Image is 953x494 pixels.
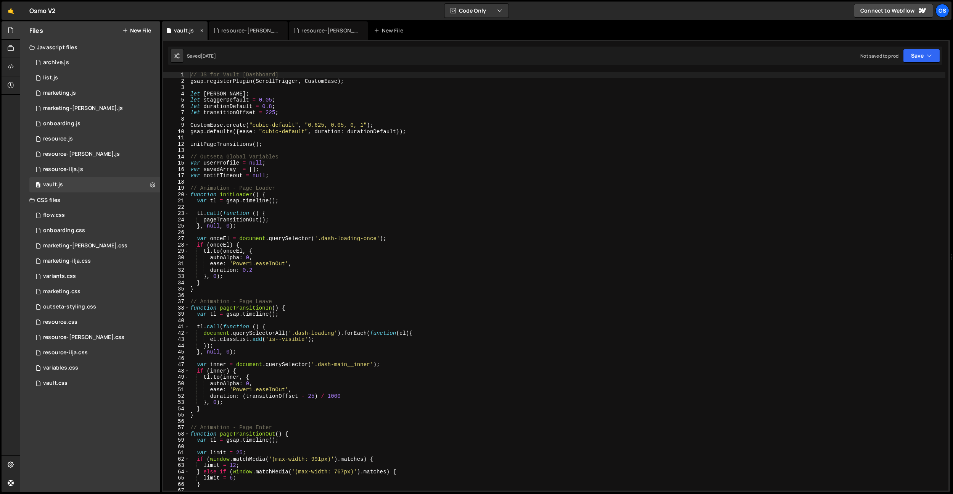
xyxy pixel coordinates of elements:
div: 29 [163,248,189,255]
div: 16596/46196.css [29,330,160,345]
div: 4 [163,91,189,97]
button: New File [122,27,151,34]
div: 8 [163,116,189,123]
div: 38 [163,305,189,312]
div: 27 [163,236,189,242]
div: 63 [163,462,189,469]
div: variables.css [43,365,78,371]
div: 16596/45153.css [29,376,160,391]
div: 23 [163,210,189,217]
div: 19 [163,185,189,192]
div: resource.css [43,319,77,326]
div: 26 [163,229,189,236]
div: 16596/47731.css [29,253,160,269]
div: 52 [163,393,189,400]
div: CSS files [20,192,160,208]
a: Connect to Webflow [854,4,933,18]
div: variants.css [43,273,76,280]
div: 40 [163,318,189,324]
div: 66 [163,481,189,488]
div: 17 [163,173,189,179]
div: 30 [163,255,189,261]
div: resource-[PERSON_NAME].js [301,27,359,34]
div: 61 [163,450,189,456]
div: 16596/45446.css [29,284,160,299]
div: 43 [163,336,189,343]
button: Save [903,49,940,63]
a: 🤙 [2,2,20,20]
div: 39 [163,311,189,318]
div: 16596/45151.js [29,70,160,86]
div: 16596/45154.css [29,360,160,376]
div: 16596/46210.js [29,55,160,70]
div: 47 [163,362,189,368]
div: 6 [163,103,189,110]
div: 15 [163,160,189,166]
div: 14 [163,154,189,160]
div: [DATE] [201,53,216,59]
div: resource-ilja.js [43,166,83,173]
div: 13 [163,147,189,154]
div: 50 [163,381,189,387]
div: archive.js [43,59,69,66]
div: marketing.js [43,90,76,97]
div: 16596/45156.css [29,299,160,315]
div: 32 [163,267,189,274]
div: 64 [163,469,189,475]
div: 24 [163,217,189,223]
div: 3 [163,84,189,91]
div: 65 [163,475,189,481]
div: 56 [163,418,189,425]
div: New File [374,27,406,34]
div: 20 [163,192,189,198]
div: onboarding.js [43,120,80,127]
div: 1 [163,72,189,78]
div: 16596/45422.js [29,86,160,101]
div: 48 [163,368,189,375]
div: Os [935,4,949,18]
div: 16596/47552.css [29,208,160,223]
div: 54 [163,406,189,412]
div: 2 [163,78,189,85]
div: 67 [163,488,189,494]
div: 55 [163,412,189,418]
div: Osmo V2 [29,6,56,15]
div: 25 [163,223,189,229]
div: 18 [163,179,189,186]
span: 0 [36,182,40,189]
div: 16596/46195.js [29,162,160,177]
div: resource-[PERSON_NAME].js [43,151,120,158]
div: resource.js [43,136,73,142]
div: marketing-ilja.css [43,258,91,265]
div: 5 [163,97,189,103]
button: Code Only [444,4,509,18]
div: flow.css [43,212,65,219]
div: Saved [187,53,216,59]
div: 16596/48093.css [29,223,160,238]
div: 16596/46183.js [29,131,160,147]
div: resource-[PERSON_NAME].css [221,27,278,34]
div: vault.css [43,380,68,387]
div: list.js [43,74,58,81]
div: 16 [163,166,189,173]
div: 11 [163,135,189,141]
div: 10 [163,129,189,135]
div: 57 [163,425,189,431]
div: 53 [163,399,189,406]
h2: Files [29,26,43,35]
div: onboarding.css [43,227,85,234]
div: 34 [163,280,189,286]
div: 31 [163,261,189,267]
div: Javascript files [20,40,160,55]
div: 16596/46199.css [29,315,160,330]
div: 36 [163,292,189,299]
div: 45 [163,349,189,355]
div: resource-[PERSON_NAME].css [43,334,124,341]
div: Not saved to prod [860,53,898,59]
div: 21 [163,198,189,204]
div: 33 [163,273,189,280]
div: vault.js [174,27,194,34]
div: 51 [163,387,189,393]
div: 16596/48092.js [29,116,160,131]
div: 49 [163,374,189,381]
